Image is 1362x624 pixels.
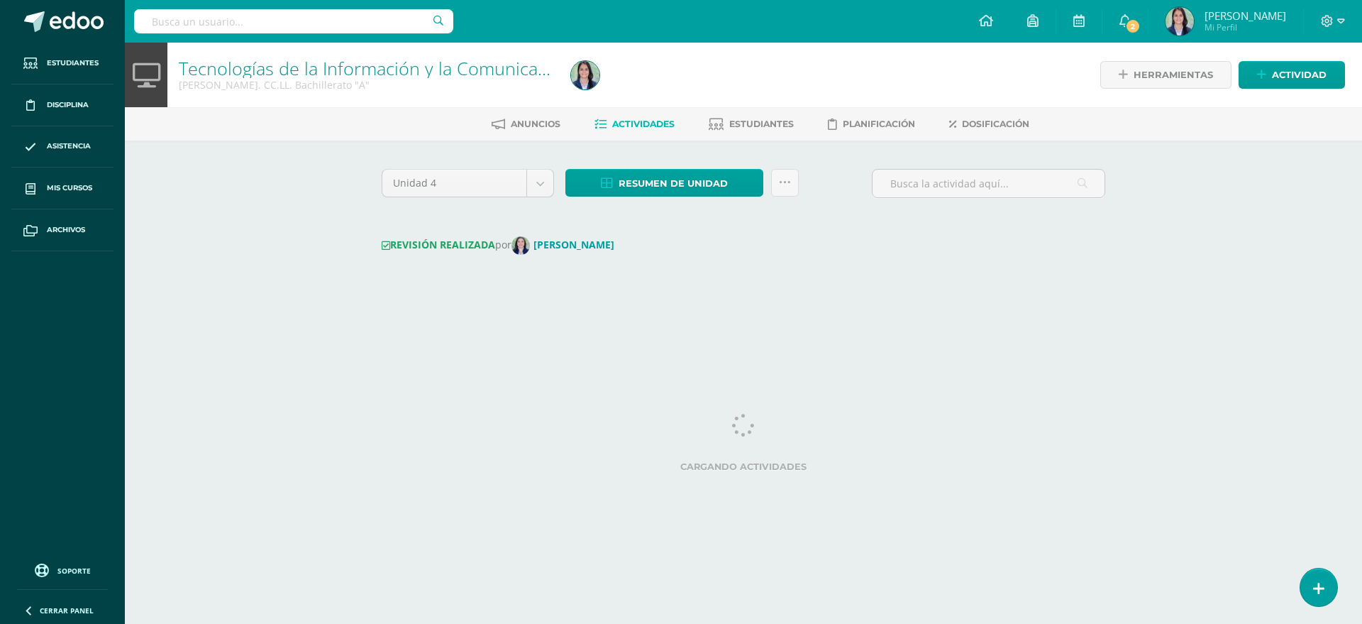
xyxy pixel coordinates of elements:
a: Herramientas [1100,61,1231,89]
span: Estudiantes [729,119,794,129]
span: Cerrar panel [40,606,94,615]
a: Actividades [594,113,675,136]
a: Anuncios [492,113,560,136]
span: Actividad [1272,62,1327,88]
span: Mis cursos [47,182,92,194]
div: Quinto Bach. CC.LL. Bachillerato 'A' [179,78,554,92]
a: Asistencia [11,126,113,168]
a: Mis cursos [11,168,113,209]
span: Estudiantes [47,58,99,69]
a: Resumen de unidad [565,169,763,197]
span: 2 [1125,18,1141,34]
span: Soporte [57,566,91,576]
input: Busca un usuario... [134,9,453,33]
span: Dosificación [962,119,1029,129]
span: Herramientas [1134,62,1213,88]
span: Anuncios [511,119,560,129]
span: Actividades [612,119,675,129]
img: 1ebd61bf2620e67e704aa2506bec2650.png [511,236,530,255]
a: Disciplina [11,84,113,126]
img: 62e92574996ec88c99bdf881e5f38441.png [571,61,599,89]
a: Estudiantes [11,43,113,84]
span: Disciplina [47,99,89,111]
div: por [382,236,1105,255]
img: 62e92574996ec88c99bdf881e5f38441.png [1166,7,1194,35]
a: Tecnologías de la Información y la Comunicación 5 [179,56,587,80]
h1: Tecnologías de la Información y la Comunicación 5 [179,58,554,78]
span: Mi Perfil [1205,21,1286,33]
a: Soporte [17,560,108,579]
span: Resumen de unidad [619,170,728,197]
a: Estudiantes [709,113,794,136]
a: Planificación [828,113,915,136]
label: Cargando actividades [382,461,1105,472]
span: Planificación [843,119,915,129]
strong: REVISIÓN REALIZADA [382,238,495,251]
strong: [PERSON_NAME] [533,238,614,251]
a: Archivos [11,209,113,251]
a: Dosificación [949,113,1029,136]
span: Asistencia [47,141,91,152]
span: [PERSON_NAME] [1205,9,1286,23]
span: Unidad 4 [393,170,516,197]
span: Archivos [47,224,85,236]
a: [PERSON_NAME] [511,238,620,251]
a: Unidad 4 [382,170,553,197]
a: Actividad [1239,61,1345,89]
input: Busca la actividad aquí... [873,170,1104,197]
